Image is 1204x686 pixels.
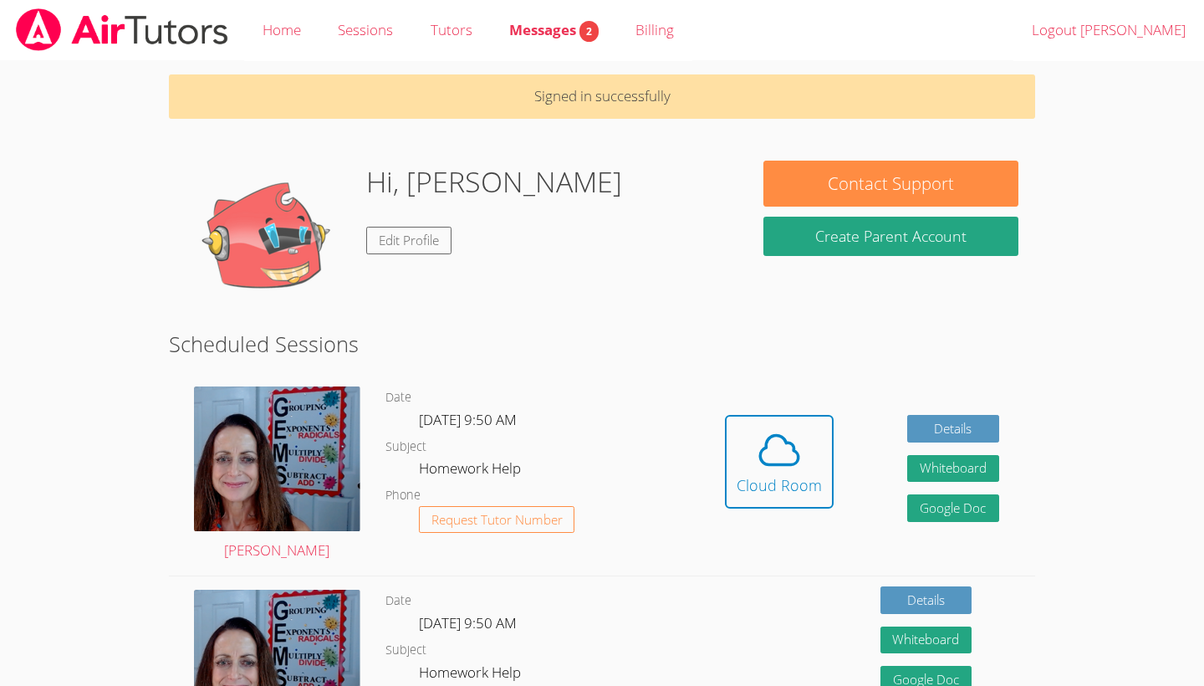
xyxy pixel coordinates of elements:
span: Messages [509,20,599,39]
img: default.png [186,161,353,328]
a: Details [907,415,999,443]
dt: Date [385,387,411,408]
button: Cloud Room [725,415,834,509]
a: Details [880,586,972,614]
dt: Subject [385,640,426,661]
img: avatar.png [194,387,360,531]
button: Contact Support [763,161,1018,207]
dd: Homework Help [419,457,524,485]
span: Request Tutor Number [431,514,563,526]
img: airtutors_banner-c4298cdbf04f3fff15de1276eac7730deb9818008684d7c2e4769d2f7ddbe033.png [14,8,230,51]
button: Whiteboard [880,627,972,654]
dt: Date [385,591,411,612]
a: Google Doc [907,494,999,522]
button: Request Tutor Number [419,506,575,534]
span: 2 [579,21,599,42]
button: Create Parent Account [763,217,1018,256]
div: Cloud Room [737,474,822,497]
button: Whiteboard [907,455,999,483]
a: Edit Profile [366,227,451,254]
span: [DATE] 9:50 AM [419,410,517,429]
dt: Subject [385,437,426,458]
span: [DATE] 9:50 AM [419,613,517,632]
dt: Phone [385,485,421,506]
p: Signed in successfully [169,74,1036,119]
h1: Hi, [PERSON_NAME] [366,161,622,203]
a: [PERSON_NAME] [194,387,360,563]
h2: Scheduled Sessions [169,328,1036,360]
